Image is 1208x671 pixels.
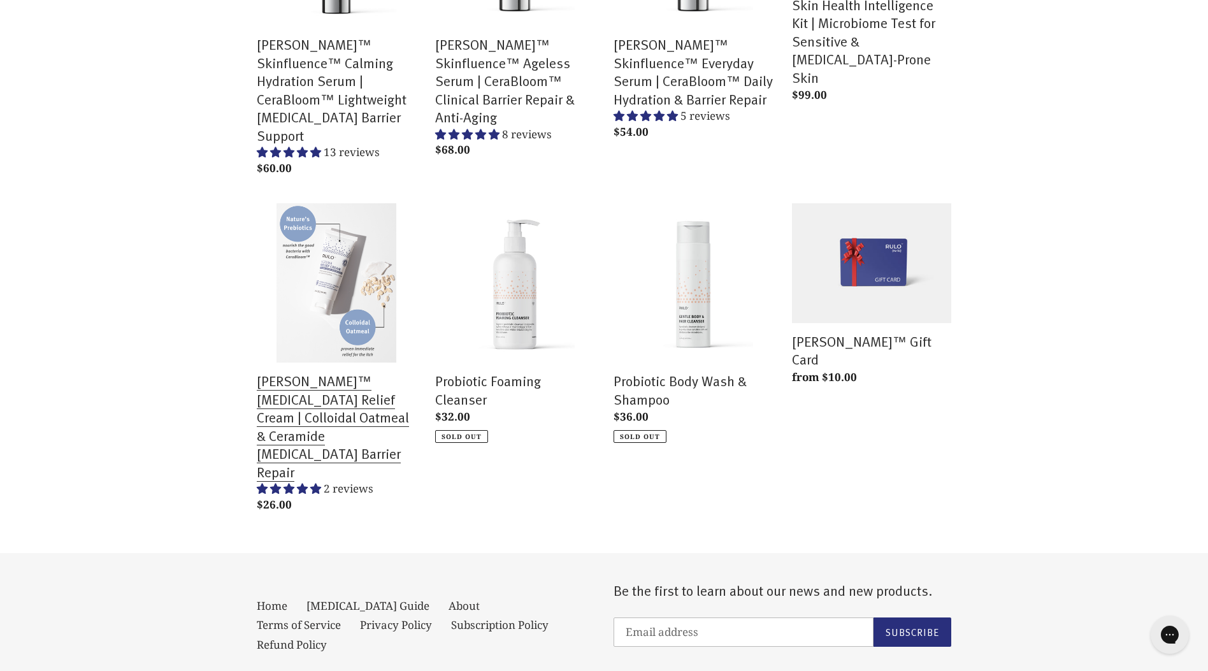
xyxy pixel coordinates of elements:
input: Email address [614,617,874,647]
a: Privacy Policy [360,617,432,632]
button: Subscribe [874,617,951,647]
a: Terms of Service [257,617,341,632]
a: [MEDICAL_DATA] Guide [306,598,429,613]
span: Subscribe [886,625,939,639]
iframe: Gorgias live chat messenger [1144,611,1195,658]
a: Home [257,598,287,613]
p: Be the first to learn about our news and new products. [614,582,951,598]
a: Refund Policy [257,637,327,652]
a: Subscription Policy [451,617,549,632]
a: About [449,598,480,613]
